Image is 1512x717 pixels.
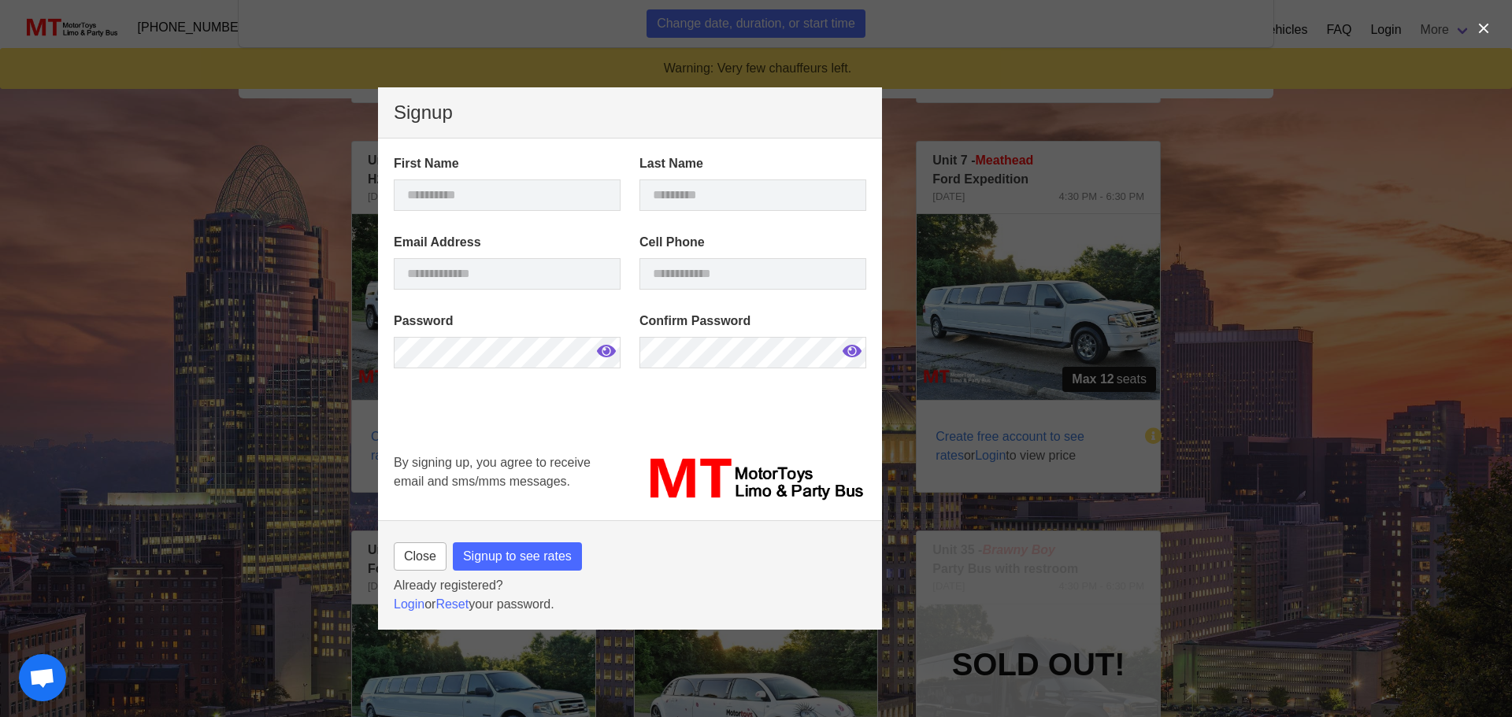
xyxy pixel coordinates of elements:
[639,312,866,331] label: Confirm Password
[394,576,866,595] p: Already registered?
[394,312,621,331] label: Password
[639,453,866,505] img: MT_logo_name.png
[19,654,66,701] a: Open chat
[394,154,621,173] label: First Name
[394,390,633,508] iframe: reCAPTCHA
[384,444,630,515] div: By signing up, you agree to receive email and sms/mms messages.
[463,547,572,566] span: Signup to see rates
[453,542,582,571] button: Signup to see rates
[639,154,866,173] label: Last Name
[394,595,866,614] p: or your password.
[394,542,447,571] button: Close
[394,597,424,611] a: Login
[435,597,469,611] a: Reset
[394,233,621,252] label: Email Address
[639,233,866,252] label: Cell Phone
[394,103,866,122] p: Signup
